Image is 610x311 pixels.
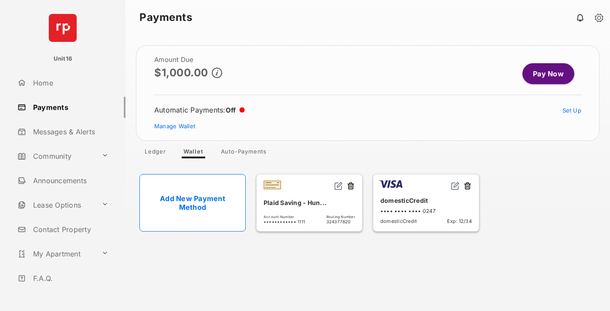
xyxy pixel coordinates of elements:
a: Auto-Payments [214,148,274,158]
span: Account Number [264,215,305,219]
a: Payments [14,97,125,118]
div: Automatic Payments : [154,106,245,114]
h2: Amount Due [154,56,222,63]
p: Unit16 [54,55,72,63]
a: Manage Wallet [154,123,195,130]
div: Plaid Saving - Hun... [264,195,355,210]
strong: Payments [139,12,192,23]
span: Exp: 12/34 [447,218,472,224]
a: Add New Payment Method [139,174,246,232]
a: Community [14,146,98,167]
span: Routing Number [326,215,355,219]
a: Lease Options [14,195,98,215]
div: •••• •••• •••• 0247 [380,208,472,214]
a: Ledger [138,148,173,158]
a: Home [14,72,125,93]
a: My Apartment [14,243,98,264]
div: domesticCredit [380,193,472,208]
span: 324377820 [326,219,355,224]
p: $1,000.00 [154,67,208,79]
a: Wallet [176,148,210,158]
a: F.A.Q. [14,268,125,289]
img: svg+xml;base64,PHN2ZyB2aWV3Qm94PSIwIDAgMjQgMjQiIHdpZHRoPSIxNiIgaGVpZ2h0PSIxNiIgZmlsbD0ibm9uZSIgeG... [451,181,460,190]
span: domesticCredit [380,218,417,224]
span: Off [226,106,236,114]
span: •••••••••••• 1111 [264,219,305,224]
a: Set Up [563,107,582,114]
a: Announcements [14,170,125,191]
a: Contact Property [14,219,125,240]
img: svg+xml;base64,PHN2ZyB4bWxucz0iaHR0cDovL3d3dy53My5vcmcvMjAwMC9zdmciIHdpZHRoPSI2NCIgaGVpZ2h0PSI2NC... [49,14,77,42]
img: svg+xml;base64,PHN2ZyB2aWV3Qm94PSIwIDAgMjQgMjQiIHdpZHRoPSIxNiIgaGVpZ2h0PSIxNiIgZmlsbD0ibm9uZSIgeG... [334,181,343,190]
a: Messages & Alerts [14,121,125,142]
